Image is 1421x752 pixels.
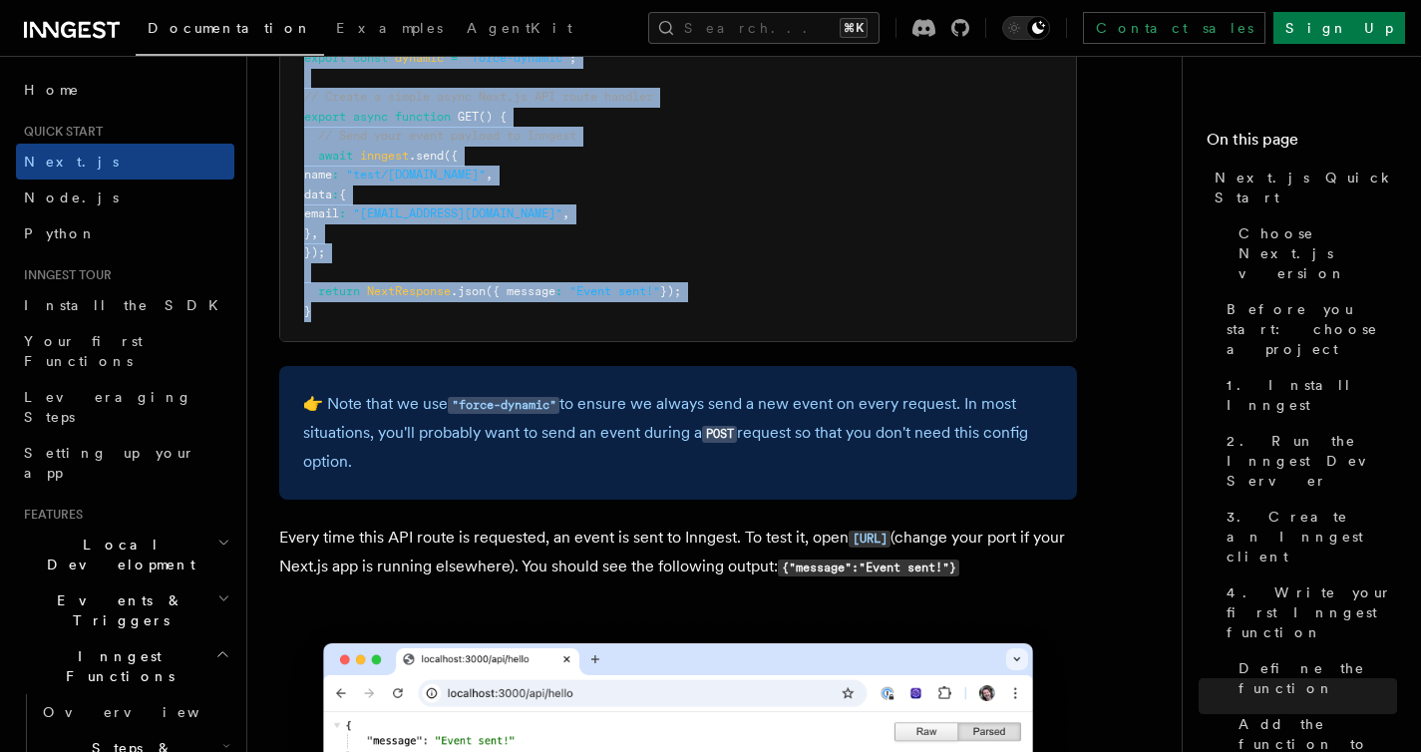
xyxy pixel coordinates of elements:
[660,284,681,298] span: });
[395,110,451,124] span: function
[16,646,215,686] span: Inngest Functions
[304,168,332,182] span: name
[311,226,318,240] span: ,
[303,390,1053,476] p: 👉 Note that we use to ensure we always send a new event on every request. In most situations, you...
[324,6,455,54] a: Examples
[1219,574,1397,650] a: 4. Write your first Inngest function
[24,154,119,170] span: Next.js
[555,284,562,298] span: :
[451,51,458,65] span: =
[24,80,80,100] span: Home
[1239,658,1397,698] span: Define the function
[16,215,234,251] a: Python
[486,284,555,298] span: ({ message
[702,426,737,443] code: POST
[395,51,444,65] span: dynamic
[444,149,458,163] span: ({
[332,188,339,201] span: :
[304,188,332,201] span: data
[304,226,311,240] span: }
[367,284,451,298] span: NextResponse
[16,527,234,582] button: Local Development
[24,189,119,205] span: Node.js
[1002,16,1050,40] button: Toggle dark mode
[16,72,234,108] a: Home
[569,51,576,65] span: ;
[353,110,388,124] span: async
[1227,299,1397,359] span: Before you start: choose a project
[148,20,312,36] span: Documentation
[304,245,325,259] span: });
[304,51,346,65] span: export
[16,379,234,435] a: Leveraging Steps
[24,445,195,481] span: Setting up your app
[1273,12,1405,44] a: Sign Up
[336,20,443,36] span: Examples
[1219,291,1397,367] a: Before you start: choose a project
[24,297,230,313] span: Install the SDK
[458,110,479,124] span: GET
[304,304,311,318] span: }
[360,149,409,163] span: inngest
[346,168,486,182] span: "test/[DOMAIN_NAME]"
[16,435,234,491] a: Setting up your app
[16,144,234,180] a: Next.js
[1207,160,1397,215] a: Next.js Quick Start
[16,180,234,215] a: Node.js
[1227,507,1397,566] span: 3. Create an Inngest client
[24,389,192,425] span: Leveraging Steps
[304,206,339,220] span: email
[16,535,217,574] span: Local Development
[465,51,569,65] span: "force-dynamic"
[318,149,353,163] span: await
[448,394,559,413] a: "force-dynamic"
[479,110,507,124] span: () {
[840,18,868,38] kbd: ⌘K
[1227,582,1397,642] span: 4. Write your first Inngest function
[16,638,234,694] button: Inngest Functions
[24,225,97,241] span: Python
[849,528,890,547] a: [URL]
[1207,128,1397,160] h4: On this page
[136,6,324,56] a: Documentation
[16,590,217,630] span: Events & Triggers
[1219,423,1397,499] a: 2. Run the Inngest Dev Server
[1227,431,1397,491] span: 2. Run the Inngest Dev Server
[16,582,234,638] button: Events & Triggers
[1231,215,1397,291] a: Choose Next.js version
[43,704,248,720] span: Overview
[304,110,346,124] span: export
[1215,168,1397,207] span: Next.js Quick Start
[486,168,493,182] span: ,
[16,507,83,523] span: Features
[562,206,569,220] span: ,
[16,323,234,379] a: Your first Functions
[648,12,880,44] button: Search...⌘K
[16,124,103,140] span: Quick start
[318,129,576,143] span: // Send your event payload to Inngest
[304,90,653,104] span: // Create a simple async Next.js API route handler
[467,20,572,36] span: AgentKit
[1227,375,1397,415] span: 1. Install Inngest
[1219,499,1397,574] a: 3. Create an Inngest client
[451,284,486,298] span: .json
[409,149,444,163] span: .send
[1239,223,1397,283] span: Choose Next.js version
[16,267,112,283] span: Inngest tour
[1083,12,1265,44] a: Contact sales
[1231,650,1397,706] a: Define the function
[16,287,234,323] a: Install the SDK
[24,333,143,369] span: Your first Functions
[279,524,1077,581] p: Every time this API route is requested, an event is sent to Inngest. To test it, open (change you...
[849,531,890,548] code: [URL]
[569,284,660,298] span: "Event sent!"
[1219,367,1397,423] a: 1. Install Inngest
[318,284,360,298] span: return
[778,560,959,576] code: {"message":"Event sent!"}
[448,397,559,414] code: "force-dynamic"
[353,51,388,65] span: const
[353,206,562,220] span: "[EMAIL_ADDRESS][DOMAIN_NAME]"
[35,694,234,730] a: Overview
[455,6,584,54] a: AgentKit
[332,168,339,182] span: :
